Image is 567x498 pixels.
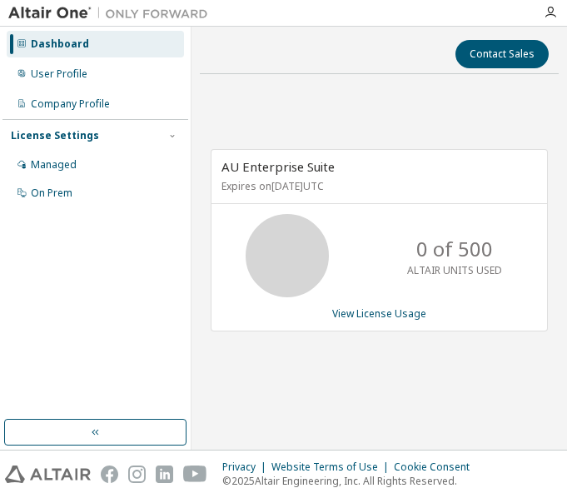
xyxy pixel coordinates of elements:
[8,5,216,22] img: Altair One
[271,461,394,474] div: Website Terms of Use
[31,97,110,111] div: Company Profile
[416,235,493,263] p: 0 of 500
[31,187,72,200] div: On Prem
[31,67,87,81] div: User Profile
[407,263,502,277] p: ALTAIR UNITS USED
[5,466,91,483] img: altair_logo.svg
[11,129,99,142] div: License Settings
[31,37,89,51] div: Dashboard
[222,461,271,474] div: Privacy
[221,158,335,175] span: AU Enterprise Suite
[394,461,480,474] div: Cookie Consent
[156,466,173,483] img: linkedin.svg
[332,306,426,321] a: View License Usage
[455,40,549,68] button: Contact Sales
[101,466,118,483] img: facebook.svg
[31,158,77,172] div: Managed
[183,466,207,483] img: youtube.svg
[128,466,146,483] img: instagram.svg
[221,179,533,193] p: Expires on [DATE] UTC
[222,474,480,488] p: © 2025 Altair Engineering, Inc. All Rights Reserved.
